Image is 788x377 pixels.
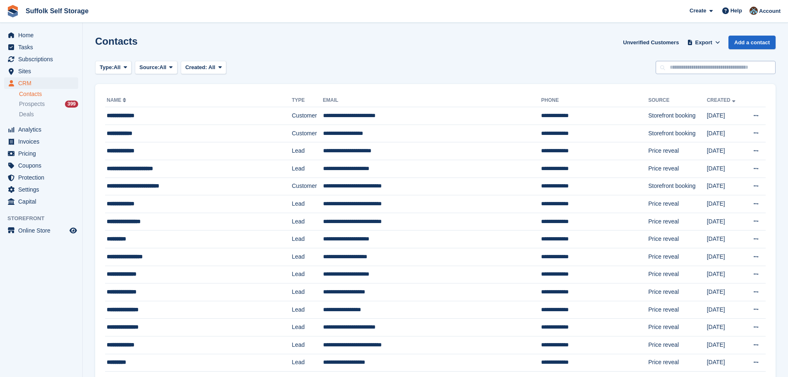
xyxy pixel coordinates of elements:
td: Storefront booking [648,178,707,195]
td: Price reveal [648,160,707,178]
td: Lead [292,283,323,301]
a: Unverified Customers [620,36,682,49]
td: [DATE] [707,160,744,178]
a: Prospects 399 [19,100,78,108]
td: Price reveal [648,248,707,266]
td: Lead [292,231,323,248]
td: Lead [292,354,323,372]
a: menu [4,29,78,41]
td: Price reveal [648,319,707,336]
a: Preview store [68,226,78,235]
a: menu [4,225,78,236]
td: Price reveal [648,213,707,231]
div: 399 [65,101,78,108]
td: [DATE] [707,178,744,195]
td: Lead [292,248,323,266]
span: Home [18,29,68,41]
td: Price reveal [648,231,707,248]
td: Customer [292,125,323,142]
a: menu [4,136,78,147]
span: Online Store [18,225,68,236]
button: Type: All [95,61,132,74]
td: Price reveal [648,301,707,319]
td: [DATE] [707,107,744,125]
a: menu [4,53,78,65]
td: Lead [292,142,323,160]
a: Add a contact [728,36,776,49]
td: [DATE] [707,354,744,372]
td: [DATE] [707,195,744,213]
td: Lead [292,160,323,178]
td: Lead [292,195,323,213]
a: Created [707,97,737,103]
img: Lisa Furneaux [750,7,758,15]
button: Created: All [181,61,226,74]
a: menu [4,124,78,135]
span: Coupons [18,160,68,171]
td: Lead [292,213,323,231]
a: menu [4,196,78,207]
span: CRM [18,77,68,89]
a: menu [4,172,78,183]
a: menu [4,160,78,171]
td: Storefront booking [648,125,707,142]
span: Export [695,38,712,47]
td: [DATE] [707,266,744,283]
td: Price reveal [648,283,707,301]
td: Price reveal [648,195,707,213]
td: [DATE] [707,319,744,336]
a: menu [4,77,78,89]
td: [DATE] [707,283,744,301]
td: Price reveal [648,354,707,372]
a: menu [4,184,78,195]
a: menu [4,65,78,77]
span: All [160,63,167,72]
td: [DATE] [707,248,744,266]
th: Type [292,94,323,107]
span: Pricing [18,148,68,159]
a: Deals [19,110,78,119]
td: [DATE] [707,125,744,142]
a: menu [4,148,78,159]
img: stora-icon-8386f47178a22dfd0bd8f6a31ec36ba5ce8667c1dd55bd0f319d3a0aa187defe.svg [7,5,19,17]
button: Source: All [135,61,177,74]
td: [DATE] [707,231,744,248]
td: Customer [292,178,323,195]
td: Storefront booking [648,107,707,125]
td: Price reveal [648,336,707,354]
span: Deals [19,110,34,118]
td: Lead [292,266,323,283]
span: Create [690,7,706,15]
span: Capital [18,196,68,207]
td: Lead [292,301,323,319]
span: Settings [18,184,68,195]
td: [DATE] [707,213,744,231]
td: Lead [292,319,323,336]
th: Phone [541,94,648,107]
a: Contacts [19,90,78,98]
td: Customer [292,107,323,125]
span: Subscriptions [18,53,68,65]
td: [DATE] [707,301,744,319]
td: Lead [292,336,323,354]
span: Created: [185,64,207,70]
a: menu [4,41,78,53]
span: Prospects [19,100,45,108]
span: Sites [18,65,68,77]
span: Analytics [18,124,68,135]
span: Tasks [18,41,68,53]
h1: Contacts [95,36,138,47]
span: Type: [100,63,114,72]
a: Name [107,97,128,103]
span: Account [759,7,781,15]
span: All [208,64,216,70]
span: Help [731,7,742,15]
button: Export [685,36,722,49]
span: Invoices [18,136,68,147]
span: Protection [18,172,68,183]
td: Price reveal [648,266,707,283]
span: All [114,63,121,72]
th: Source [648,94,707,107]
span: Storefront [7,214,82,223]
td: [DATE] [707,142,744,160]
